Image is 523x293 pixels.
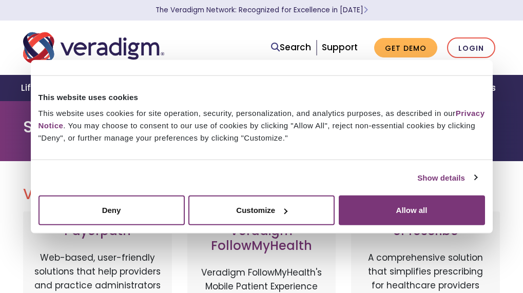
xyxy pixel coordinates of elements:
[322,41,358,53] a: Support
[271,41,311,54] a: Search
[339,196,485,225] button: Allow all
[23,117,500,136] h1: Solution Login
[23,31,164,65] img: Veradigm logo
[447,37,495,58] a: Login
[363,5,368,15] span: Learn More
[198,224,326,253] h3: Veradigm FollowMyHealth
[374,38,437,58] a: Get Demo
[156,5,368,15] a: The Veradigm Network: Recognized for Excellence in [DATE]Learn More
[15,75,88,101] a: Life Sciences
[23,186,500,203] h2: Veradigm Solutions
[38,107,485,144] div: This website uses cookies for site operation, security, personalization, and analytics purposes, ...
[361,224,490,239] h3: ePrescribe
[33,224,162,239] h3: Payerpath
[38,91,485,103] div: This website uses cookies
[38,109,485,130] a: Privacy Notice
[417,171,477,184] a: Show details
[38,196,185,225] button: Deny
[188,196,335,225] button: Customize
